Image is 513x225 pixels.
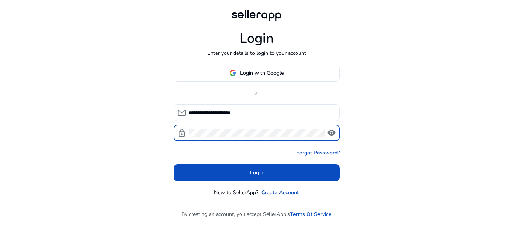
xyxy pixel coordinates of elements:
p: New to SellerApp? [214,189,258,196]
button: Login with Google [174,65,340,82]
h1: Login [240,30,274,47]
span: Login with Google [240,69,284,77]
button: Login [174,164,340,181]
a: Forgot Password? [296,149,340,157]
span: lock [177,128,186,137]
p: or [174,89,340,97]
span: Login [250,169,263,177]
a: Create Account [261,189,299,196]
p: Enter your details to login to your account [207,49,306,57]
span: visibility [327,128,336,137]
img: google-logo.svg [229,69,236,76]
span: mail [177,108,186,117]
a: Terms Of Service [290,210,332,218]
